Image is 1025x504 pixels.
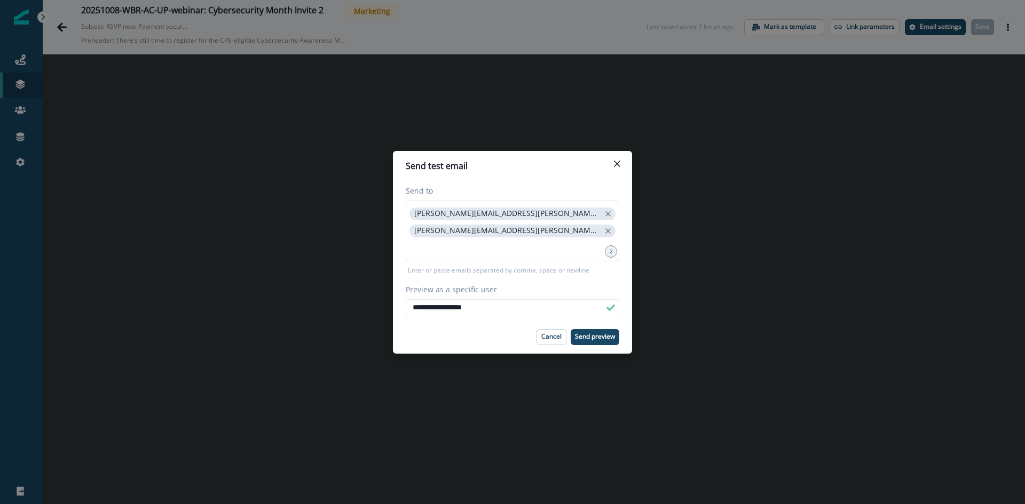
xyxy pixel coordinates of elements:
[609,155,626,172] button: Close
[406,284,613,295] label: Preview as a specific user
[414,209,600,218] p: [PERSON_NAME][EMAIL_ADDRESS][PERSON_NAME][DOMAIN_NAME]
[603,226,613,236] button: close
[406,159,468,172] p: Send test email
[541,333,562,340] p: Cancel
[406,266,592,275] p: Enter or paste emails separated by comma, space or newline
[414,226,600,235] p: [PERSON_NAME][EMAIL_ADDRESS][PERSON_NAME][DOMAIN_NAME]
[406,185,613,196] label: Send to
[571,329,619,345] button: Send preview
[603,209,613,219] button: close
[605,245,617,258] div: 2
[537,329,566,345] button: Cancel
[575,333,615,340] p: Send preview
